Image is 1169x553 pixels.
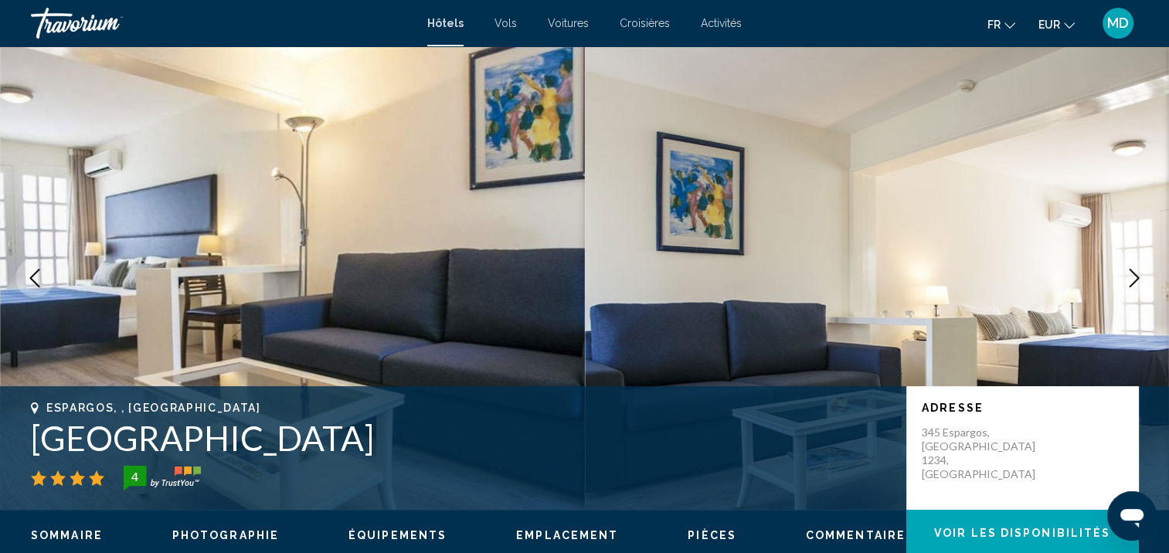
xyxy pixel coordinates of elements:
button: Change currency [1038,13,1075,36]
button: Next image [1115,259,1154,297]
button: Previous image [15,259,54,297]
button: User Menu [1098,7,1138,39]
button: Emplacement [516,528,618,542]
p: 345 Espargos, [GEOGRAPHIC_DATA] 1234, [GEOGRAPHIC_DATA] [922,426,1045,481]
span: MD [1107,15,1129,31]
span: Sommaire [31,529,103,541]
a: Voitures [548,17,589,29]
a: Hôtels [427,17,464,29]
span: Espargos, , [GEOGRAPHIC_DATA] [46,402,261,414]
button: Photographie [172,528,279,542]
button: Change language [987,13,1015,36]
span: Pièces [688,529,736,541]
span: EUR [1038,19,1060,31]
button: Commentaires [806,528,914,542]
h1: [GEOGRAPHIC_DATA] [31,418,891,458]
img: trustyou-badge-hor.svg [124,466,201,490]
span: Photographie [172,529,279,541]
a: Activités [701,17,742,29]
span: Équipements [348,529,447,541]
span: Emplacement [516,529,618,541]
span: Voir les disponibilités [934,528,1110,540]
a: Vols [494,17,517,29]
button: Équipements [348,528,447,542]
iframe: Bouton de lancement de la fenêtre de messagerie [1107,491,1157,541]
p: Adresse [922,402,1123,414]
a: Croisières [620,17,670,29]
span: fr [987,19,1001,31]
div: 4 [119,467,150,486]
button: Pièces [688,528,736,542]
button: Sommaire [31,528,103,542]
a: Travorium [31,8,412,39]
span: Commentaires [806,529,914,541]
